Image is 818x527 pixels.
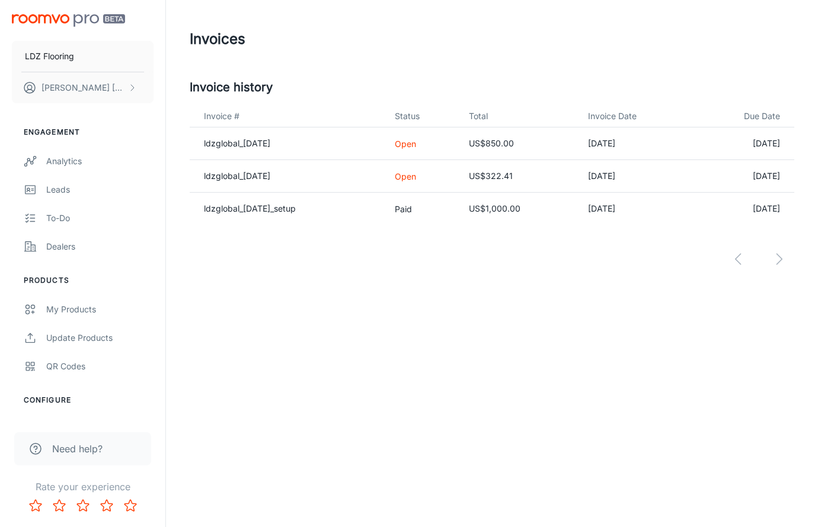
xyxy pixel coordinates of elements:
h5: Invoice history [190,78,794,96]
th: Invoice # [190,106,385,127]
h1: Invoices [190,28,245,50]
td: US$1,000.00 [459,193,579,225]
th: Due Date [693,106,794,127]
td: US$850.00 [459,127,579,160]
td: [DATE] [693,127,794,160]
button: LDZ Flooring [12,41,154,72]
td: [DATE] [693,160,794,193]
div: Leads [46,183,154,196]
div: To-do [46,212,154,225]
td: [DATE] [579,193,693,225]
p: [PERSON_NAME] [PERSON_NAME] [41,81,125,94]
img: Roomvo PRO Beta [12,14,125,27]
th: Invoice Date [579,106,693,127]
th: Status [385,106,459,127]
th: Total [459,106,579,127]
p: Open [395,170,450,183]
button: [PERSON_NAME] [PERSON_NAME] [12,72,154,103]
td: [DATE] [579,127,693,160]
td: [DATE] [579,160,693,193]
p: Open [395,138,450,150]
td: [DATE] [693,193,794,225]
a: ldzglobal_[DATE] [204,171,270,181]
td: US$322.41 [459,160,579,193]
div: Dealers [46,240,154,253]
a: ldzglobal_[DATE]_setup [204,203,296,213]
div: My Products [46,303,154,316]
a: ldzglobal_[DATE] [204,138,270,148]
p: LDZ Flooring [25,50,74,63]
div: Analytics [46,155,154,168]
p: Paid [395,203,450,215]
